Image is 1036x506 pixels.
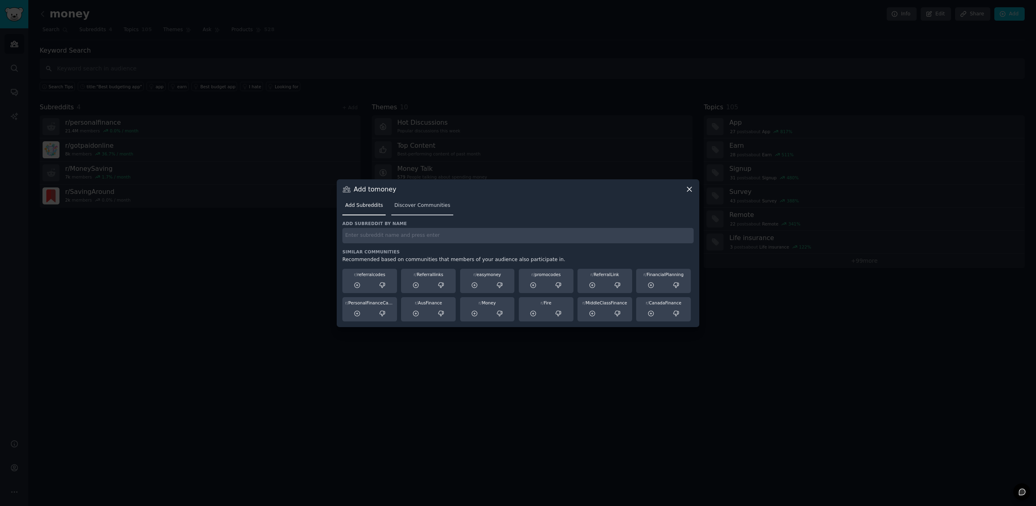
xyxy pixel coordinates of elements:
[639,272,688,277] div: FinancialPlanning
[479,300,482,305] span: r/
[345,300,348,305] span: r/
[643,272,647,277] span: r/
[342,228,694,244] input: Enter subreddit name and press enter
[463,272,512,277] div: easymoney
[473,272,477,277] span: r/
[345,300,394,306] div: PersonalFinanceCanada
[646,300,649,305] span: r/
[342,199,386,216] a: Add Subreddits
[415,300,418,305] span: r/
[391,199,453,216] a: Discover Communities
[342,256,694,264] div: Recommended based on communities that members of your audience also participate in.
[414,272,417,277] span: r/
[342,221,694,226] h3: Add subreddit by name
[522,300,571,306] div: Fire
[354,185,396,193] h3: Add to money
[394,202,450,209] span: Discover Communities
[354,272,357,277] span: r/
[342,249,694,255] h3: Similar Communities
[522,272,571,277] div: promocodes
[463,300,512,306] div: Money
[345,202,383,209] span: Add Subreddits
[404,300,453,306] div: AusFinance
[345,272,394,277] div: referralcodes
[404,272,453,277] div: Referrallinks
[639,300,688,306] div: CanadaFinance
[580,300,629,306] div: MiddleClassFinance
[541,300,544,305] span: r/
[531,272,535,277] span: r/
[590,272,594,277] span: r/
[582,300,586,305] span: r/
[580,272,629,277] div: ReferralLink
